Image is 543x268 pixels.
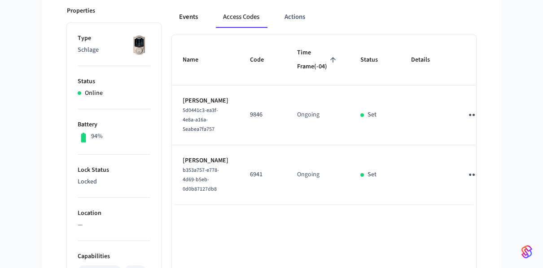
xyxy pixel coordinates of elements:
[78,165,150,175] p: Lock Status
[172,6,476,28] div: ant example
[297,46,339,74] span: Time Frame(-04)
[286,145,350,205] td: Ongoing
[277,6,312,28] button: Actions
[78,45,150,55] p: Schlage
[183,166,219,193] span: b353a757-e778-4d69-b5eb-0d0b87127db8
[85,89,103,98] p: Online
[78,177,150,187] p: Locked
[368,170,377,179] p: Set
[183,96,228,106] p: [PERSON_NAME]
[183,107,218,133] span: 5d0441c3-ea3f-4e8a-a16a-5eabea7fa757
[250,170,276,179] p: 6941
[183,156,228,165] p: [PERSON_NAME]
[286,85,350,145] td: Ongoing
[172,6,205,28] button: Events
[91,132,103,141] p: 94%
[67,6,95,16] p: Properties
[172,35,520,205] table: sticky table
[78,252,150,261] p: Capabilities
[521,245,532,259] img: SeamLogoGradient.69752ec5.svg
[216,6,267,28] button: Access Codes
[360,53,390,67] span: Status
[78,77,150,86] p: Status
[411,53,442,67] span: Details
[368,110,377,120] p: Set
[128,34,150,56] img: Schlage Sense Smart Deadbolt with Camelot Trim, Front
[78,209,150,218] p: Location
[183,53,210,67] span: Name
[78,120,150,130] p: Battery
[250,53,276,67] span: Code
[250,110,276,120] p: 9846
[78,34,150,43] p: Type
[78,220,150,230] p: —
